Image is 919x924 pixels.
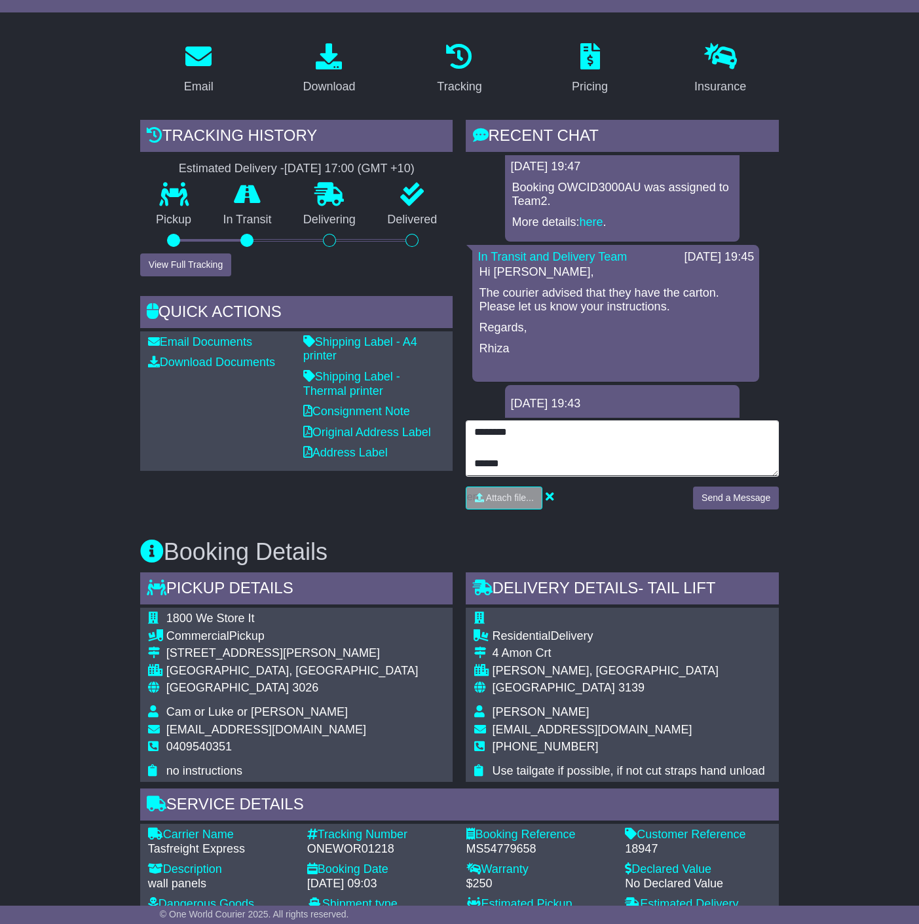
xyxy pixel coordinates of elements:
div: [DATE] 19:47 [510,160,734,174]
a: Original Address Label [303,426,431,439]
p: Booking OWCID3000AU was assigned to Team2. [512,181,733,209]
span: [PHONE_NUMBER] [492,740,598,753]
p: The courier advised that they have the carton. Please let us know your instructions. [479,286,753,314]
div: Booking Reference [466,828,612,842]
span: [GEOGRAPHIC_DATA] [166,681,289,694]
div: $250 [466,877,612,891]
a: Download [294,39,364,100]
span: - Tail Lift [638,579,715,597]
a: here [580,215,603,229]
span: [EMAIL_ADDRESS][DOMAIN_NAME] [492,723,692,736]
div: [DATE] 19:45 [684,250,754,265]
div: Warranty [466,862,612,877]
a: Address Label [303,446,388,459]
span: no instructions [166,764,242,777]
p: Pickup [140,213,207,227]
span: Commercial [166,629,229,642]
div: Dangerous Goods [148,897,294,912]
div: 4 Amon Crt [492,646,764,661]
div: Estimated Delivery [625,897,771,912]
a: Tracking [428,39,490,100]
span: Use tailgate if possible, if not cut straps hand unload [492,764,764,777]
div: Declared Value [625,862,771,877]
p: In Transit [207,213,287,227]
div: Estimated Pickup [466,897,612,912]
a: Email Documents [148,335,252,348]
div: [DATE] 19:43 [510,397,734,411]
div: Pickup [166,629,419,644]
div: [DATE] 17:00 (GMT +10) [284,162,415,176]
p: Hi [PERSON_NAME], [479,265,753,280]
div: Pickup Details [140,572,453,608]
a: Shipping Label - Thermal printer [303,370,400,397]
div: Shipment type [307,897,453,912]
div: Customer Reference [625,828,771,842]
div: RECENT CHAT [466,120,779,155]
div: Insurance [694,78,746,96]
a: In Transit and Delivery Team [478,250,627,263]
p: Delivered [371,213,453,227]
div: Estimated Delivery - [140,162,453,176]
span: Residential [492,629,550,642]
a: Shipping Label - A4 printer [303,335,417,363]
div: Service Details [140,788,779,824]
div: [DATE] 09:03 [307,877,453,891]
span: [PERSON_NAME] [492,705,589,718]
div: Tasfreight Express [148,842,294,857]
div: Download [303,78,355,96]
div: Carrier Name [148,828,294,842]
a: Consignment Note [303,405,410,418]
span: 3139 [618,681,645,694]
p: More details: . [512,215,733,230]
div: Description [148,862,294,877]
div: [PERSON_NAME], [GEOGRAPHIC_DATA] [492,664,764,678]
div: MS54779658 [466,842,612,857]
div: [STREET_ADDRESS][PERSON_NAME] [166,646,419,661]
span: Cam or Luke or [PERSON_NAME] [166,705,348,718]
p: Regards, [479,321,753,335]
span: 1800 We Store It [166,612,255,625]
span: 0409540351 [166,740,232,753]
div: Tracking [437,78,481,96]
div: wall panels [148,877,294,891]
div: [GEOGRAPHIC_DATA], [GEOGRAPHIC_DATA] [166,664,419,678]
div: Delivery Details [466,572,779,608]
button: Send a Message [693,487,779,509]
a: Pricing [563,39,616,100]
a: Email [176,39,222,100]
div: Tracking history [140,120,453,155]
span: 3026 [292,681,318,694]
div: 18947 [625,842,771,857]
div: Pricing [572,78,608,96]
div: No Declared Value [625,877,771,891]
span: [GEOGRAPHIC_DATA] [492,681,614,694]
span: [EMAIL_ADDRESS][DOMAIN_NAME] [166,723,366,736]
a: Insurance [686,39,755,100]
h3: Booking Details [140,539,779,565]
div: ONEWOR01218 [307,842,453,857]
div: Booking Date [307,862,453,877]
div: Email [184,78,214,96]
span: © One World Courier 2025. All rights reserved. [160,909,349,919]
div: Tracking Number [307,828,453,842]
div: Delivery [492,629,764,644]
p: Rhiza [479,342,753,356]
button: View Full Tracking [140,253,231,276]
div: Quick Actions [140,296,453,331]
a: Download Documents [148,356,275,369]
p: Delivering [288,213,371,227]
